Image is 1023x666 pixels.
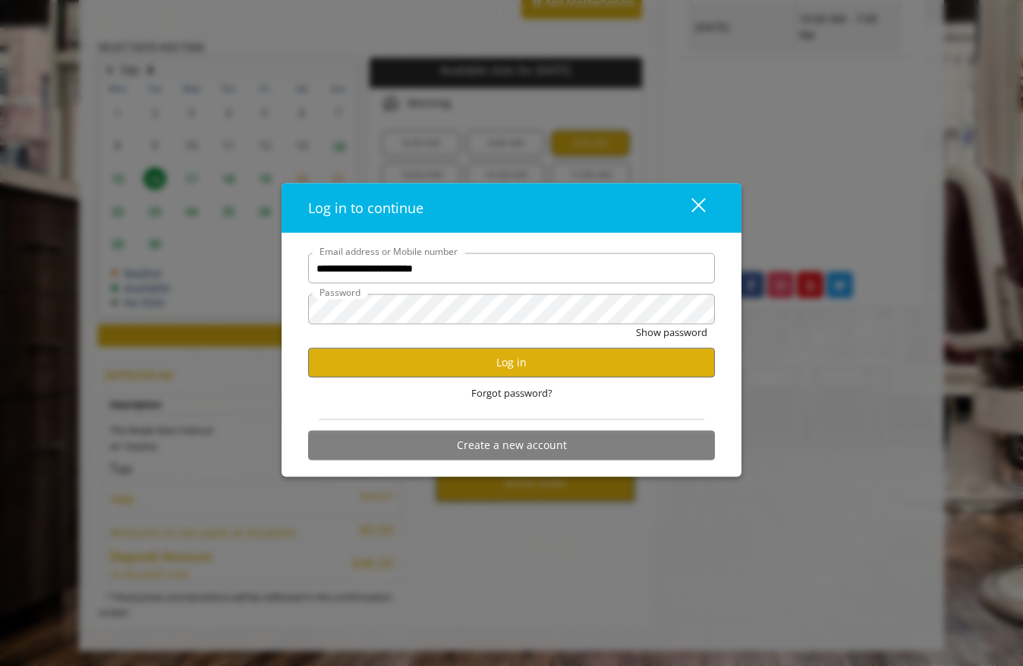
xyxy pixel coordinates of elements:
[308,347,715,377] button: Log in
[663,192,715,223] button: close dialog
[308,294,715,325] input: Password
[636,325,707,341] button: Show password
[312,244,465,259] label: Email address or Mobile number
[308,430,715,460] button: Create a new account
[674,196,704,219] div: close dialog
[312,285,368,300] label: Password
[471,385,552,401] span: Forgot password?
[308,253,715,284] input: Email address or Mobile number
[308,199,423,217] span: Log in to continue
